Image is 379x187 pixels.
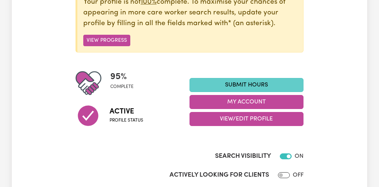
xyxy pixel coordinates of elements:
[170,170,269,180] label: Actively Looking for Clients
[110,70,140,96] div: Profile completeness: 95%
[295,153,303,159] span: ON
[110,70,134,84] span: 95 %
[110,106,143,117] span: Active
[228,20,274,27] span: an asterisk
[293,172,303,178] span: OFF
[189,112,303,126] button: View/Edit Profile
[110,117,143,124] span: Profile status
[83,35,130,46] button: View Progress
[110,84,134,90] span: complete
[215,152,271,161] label: Search Visibility
[189,95,303,109] button: My Account
[189,78,303,92] a: Submit Hours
